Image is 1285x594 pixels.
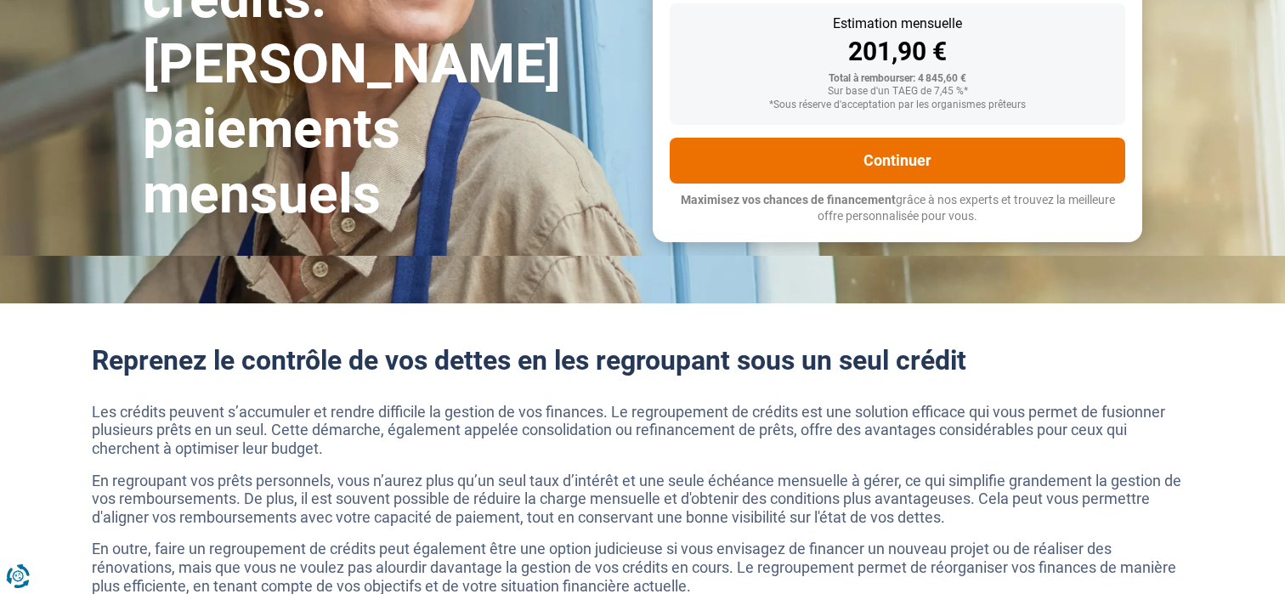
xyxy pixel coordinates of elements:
[92,344,1193,376] h2: Reprenez le contrôle de vos dettes en les regroupant sous un seul crédit
[683,73,1112,85] div: Total à rembourser: 4 845,60 €
[683,17,1112,31] div: Estimation mensuelle
[670,192,1125,225] p: grâce à nos experts et trouvez la meilleure offre personnalisée pour vous.
[92,472,1193,527] p: En regroupant vos prêts personnels, vous n’aurez plus qu’un seul taux d’intérêt et une seule éché...
[683,39,1112,65] div: 201,90 €
[670,138,1125,184] button: Continuer
[683,86,1112,98] div: Sur base d'un TAEG de 7,45 %*
[92,403,1193,458] p: Les crédits peuvent s’accumuler et rendre difficile la gestion de vos finances. Le regroupement d...
[681,193,896,206] span: Maximisez vos chances de financement
[683,99,1112,111] div: *Sous réserve d'acceptation par les organismes prêteurs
